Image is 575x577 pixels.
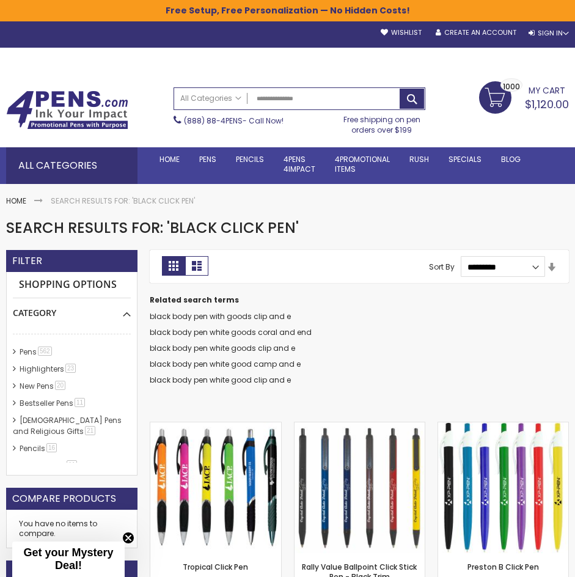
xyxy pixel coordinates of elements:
[150,422,280,432] a: Tropical Click Pen
[16,381,70,391] a: New Pens20
[122,532,134,544] button: Close teaser
[174,88,247,108] a: All Categories
[180,94,241,103] span: All Categories
[150,295,569,305] dt: Related search terms
[16,398,89,408] a: Bestseller Pens11
[438,422,568,553] img: Preston B Click Pen
[189,147,226,172] a: Pens
[6,218,299,238] span: Search results for: 'black click pen'
[150,422,280,553] img: Tropical Click Pen
[150,375,291,385] a: black body pen white good clip and e
[236,154,264,164] span: Pencils
[295,422,425,553] img: Rally Value Ballpoint Click Stick Pen - Black Trim
[183,562,248,572] a: Tropical Click Pen
[13,272,131,298] strong: Shopping Options
[159,154,180,164] span: Home
[529,29,569,38] div: Sign In
[75,398,85,407] span: 11
[150,311,291,322] a: black body pen with goods clip and e
[381,28,422,37] a: Wishlist
[501,154,521,164] span: Blog
[12,492,116,505] strong: Compare Products
[479,81,569,112] a: $1,120.00 1000
[13,298,131,319] div: Category
[6,196,26,206] a: Home
[335,154,390,174] span: 4PROMOTIONAL ITEMS
[274,147,325,182] a: 4Pens4impact
[16,347,56,357] a: Pens562
[325,147,400,182] a: 4PROMOTIONALITEMS
[12,542,125,577] div: Get your Mystery Deal!Close teaser
[150,359,301,369] a: black body pen white good camp and e
[67,460,77,469] span: 11
[295,422,425,432] a: Rally Value Ballpoint Click Stick Pen - Black Trim
[429,262,455,272] label: Sort By
[400,147,439,172] a: Rush
[409,154,429,164] span: Rush
[150,343,295,353] a: black body pen white goods clip and e
[162,256,185,276] strong: Grid
[184,116,243,126] a: (888) 88-4PENS
[23,546,113,571] span: Get your Mystery Deal!
[51,196,195,206] strong: Search results for: 'black click pen'
[503,81,520,92] span: 1000
[6,147,137,184] div: All Categories
[38,347,52,356] span: 562
[449,154,482,164] span: Specials
[150,147,189,172] a: Home
[491,147,530,172] a: Blog
[85,426,95,435] span: 21
[184,116,284,126] span: - Call Now!
[46,443,57,452] span: 16
[13,415,122,436] a: [DEMOGRAPHIC_DATA] Pens and Religious Gifts21
[339,110,425,134] div: Free shipping on pen orders over $199
[55,381,65,390] span: 20
[284,154,315,174] span: 4Pens 4impact
[6,90,128,130] img: 4Pens Custom Pens and Promotional Products
[436,28,516,37] a: Create an Account
[199,154,216,164] span: Pens
[525,97,569,112] span: $1,120.00
[16,460,81,471] a: hp-featured11
[16,443,61,454] a: Pencils16
[226,147,274,172] a: Pencils
[12,254,42,268] strong: Filter
[65,364,76,373] span: 23
[439,147,491,172] a: Specials
[6,510,137,548] div: You have no items to compare.
[438,422,568,432] a: Preston B Click Pen
[16,364,80,374] a: Highlighters23
[467,562,539,572] a: Preston B Click Pen
[150,327,312,337] a: black body pen white goods coral and end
